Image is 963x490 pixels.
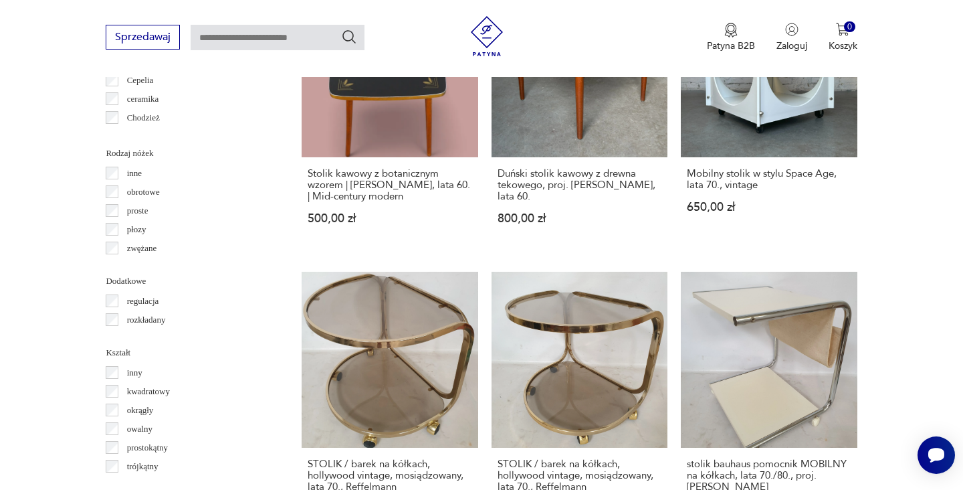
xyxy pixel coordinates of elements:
button: Zaloguj [776,23,807,52]
p: kwadratowy [127,384,170,399]
img: Ikona koszyka [836,23,849,36]
img: Ikona medalu [724,23,738,37]
p: płozy [127,222,146,237]
p: proste [127,203,148,218]
p: zwężane [127,241,157,256]
p: trójkątny [127,459,158,474]
a: Sprzedawaj [106,33,180,43]
button: Szukaj [341,29,357,45]
button: 0Koszyk [829,23,857,52]
p: Patyna B2B [707,39,755,52]
p: rozkładany [127,313,166,327]
p: 650,00 zł [687,201,851,213]
p: Kształt [106,345,270,360]
p: okrągły [127,403,154,418]
p: ceramika [127,92,159,106]
h3: Duński stolik kawowy z drewna tekowego, proj. [PERSON_NAME], lata 60. [498,168,661,202]
iframe: Smartsupp widget button [918,436,955,474]
h3: Mobilny stolik w stylu Space Age, lata 70., vintage [687,168,851,191]
button: Sprzedawaj [106,25,180,50]
p: Ćmielów [127,129,159,144]
button: Patyna B2B [707,23,755,52]
h3: Stolik kawowy z botanicznym wzorem | [PERSON_NAME], lata 60. | Mid-century modern [308,168,471,202]
p: Cepelia [127,73,154,88]
p: Dodatkowe [106,274,270,289]
p: obrotowe [127,185,160,199]
p: regulacja [127,294,159,309]
p: 800,00 zł [498,213,661,224]
p: inny [127,365,142,380]
p: Rodzaj nóżek [106,146,270,161]
p: owalny [127,422,152,436]
p: 500,00 zł [308,213,471,224]
img: Ikonka użytkownika [785,23,798,36]
p: Chodzież [127,110,160,125]
p: prostokątny [127,440,168,455]
a: Ikona medaluPatyna B2B [707,23,755,52]
div: 0 [844,21,855,33]
p: Zaloguj [776,39,807,52]
img: Patyna - sklep z meblami i dekoracjami vintage [467,16,507,56]
p: Koszyk [829,39,857,52]
p: inne [127,166,142,181]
